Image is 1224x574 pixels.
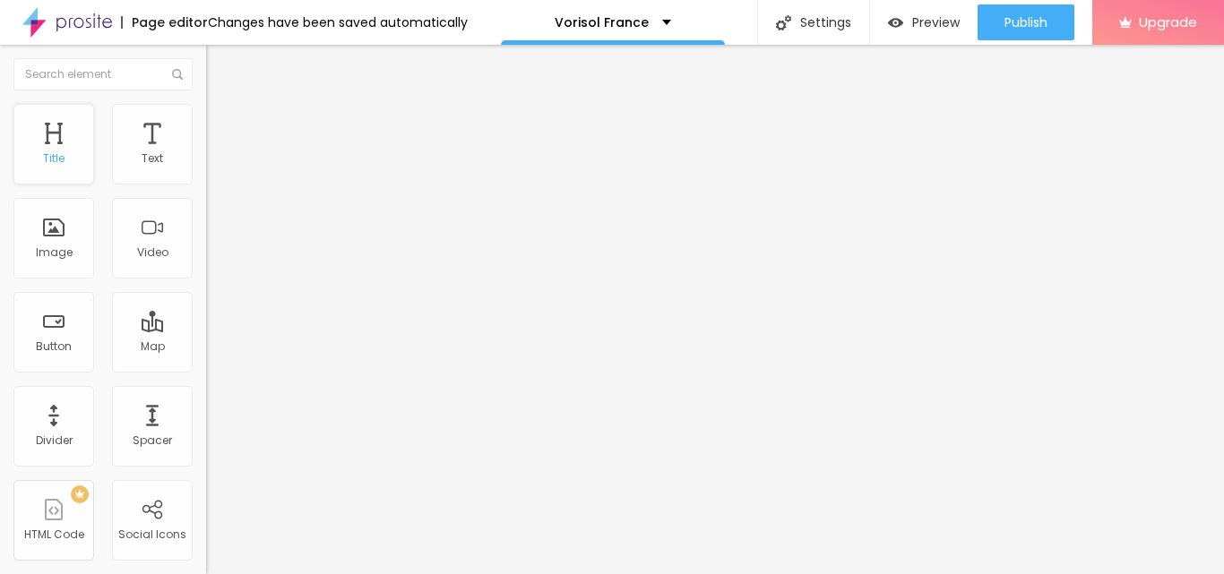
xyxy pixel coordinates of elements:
div: Changes have been saved automatically [208,16,468,29]
div: Spacer [133,434,172,447]
button: Publish [978,4,1074,40]
iframe: Editor [206,45,1224,574]
input: Search element [13,58,193,90]
div: Title [43,152,65,165]
span: Publish [1004,15,1047,30]
button: Preview [870,4,978,40]
div: Button [36,340,72,353]
div: Text [142,152,163,165]
img: view-1.svg [888,15,903,30]
div: Social Icons [118,528,186,541]
div: Page editor [121,16,208,29]
div: HTML Code [24,528,84,541]
p: Vorisol France [555,16,649,29]
div: Divider [36,434,73,447]
img: Icone [776,15,791,30]
div: Video [137,246,168,259]
span: Upgrade [1139,14,1197,30]
div: Map [141,340,165,353]
img: Icone [172,69,183,80]
span: Preview [912,15,960,30]
div: Image [36,246,73,259]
